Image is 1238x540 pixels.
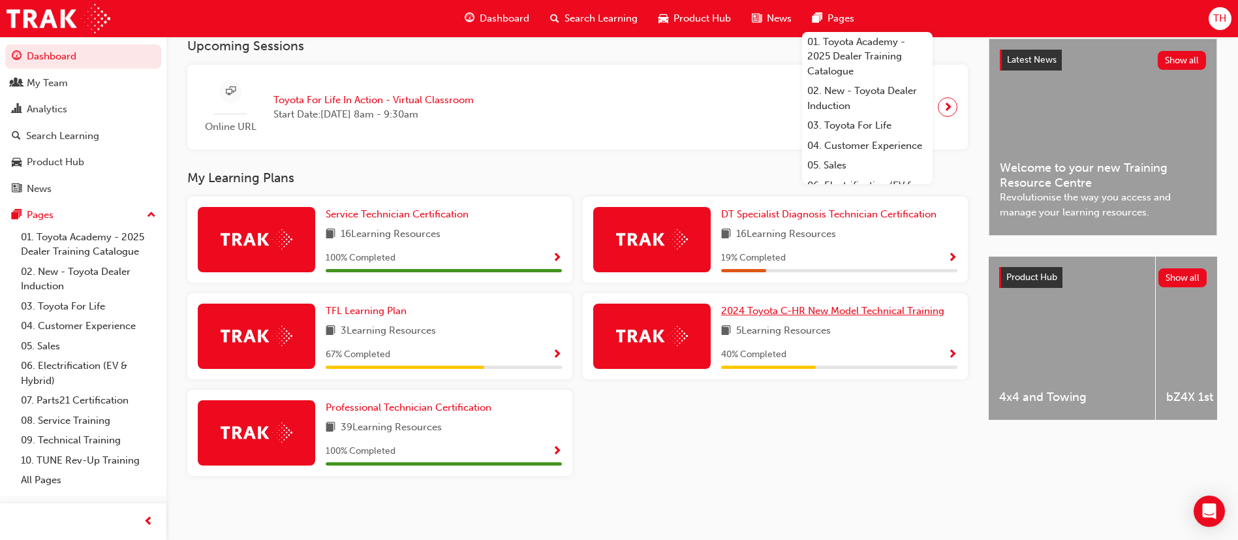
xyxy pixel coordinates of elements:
a: 05. Sales [802,155,933,176]
span: book-icon [721,323,731,340]
span: Show Progress [552,349,562,361]
span: book-icon [326,227,335,243]
img: Trak [616,326,688,346]
span: Search Learning [565,11,638,26]
span: Start Date: [DATE] 8am - 9:30am [273,107,474,122]
span: prev-icon [144,514,153,530]
span: news-icon [12,183,22,195]
button: Show Progress [552,347,562,363]
a: 01. Toyota Academy - 2025 Dealer Training Catalogue [16,227,161,262]
span: guage-icon [12,51,22,63]
span: Show Progress [552,446,562,458]
a: 04. Customer Experience [16,316,161,336]
button: Show Progress [552,250,562,266]
button: Show Progress [552,443,562,460]
a: 09. Technical Training [16,430,161,451]
a: Latest NewsShow allWelcome to your new Training Resource CentreRevolutionise the way you access a... [989,39,1217,236]
span: TFL Learning Plan [326,305,407,317]
span: Welcome to your new Training Resource Centre [1000,161,1206,190]
div: Product Hub [27,155,84,170]
a: 08. Service Training [16,411,161,431]
span: Show Progress [948,349,957,361]
span: 100 % Completed [326,251,395,266]
span: 3 Learning Resources [341,323,436,340]
a: Dashboard [5,44,161,69]
span: 40 % Completed [721,347,786,362]
span: 2024 Toyota C-HR New Model Technical Training [721,305,944,317]
span: 4x4 and Towing [999,390,1145,405]
span: TH [1213,11,1226,26]
button: Show Progress [948,250,957,266]
h3: Upcoming Sessions [187,39,968,54]
a: guage-iconDashboard [454,5,540,32]
div: Open Intercom Messenger [1194,496,1225,527]
span: 19 % Completed [721,251,786,266]
span: Pages [828,11,854,26]
img: Trak [7,4,110,33]
span: Revolutionise the way you access and manage your learning resources. [1000,190,1206,219]
span: guage-icon [465,10,474,27]
span: Show Progress [948,253,957,264]
span: pages-icon [812,10,822,27]
a: News [5,177,161,201]
span: Service Technician Certification [326,208,469,220]
a: 4x4 and Towing [989,257,1155,420]
div: Analytics [27,102,67,117]
span: search-icon [550,10,559,27]
span: search-icon [12,131,21,142]
span: 16 Learning Resources [341,227,441,243]
img: Trak [616,229,688,249]
span: 67 % Completed [326,347,390,362]
span: up-icon [147,207,156,224]
span: Show Progress [552,253,562,264]
span: Professional Technician Certification [326,402,491,413]
div: My Team [27,76,68,91]
a: 06. Electrification (EV & Hybrid) [802,176,933,210]
span: Product Hub [673,11,731,26]
span: 39 Learning Resources [341,420,442,436]
a: 2024 Toyota C-HR New Model Technical Training [721,304,950,319]
a: TFL Learning Plan [326,304,412,319]
span: book-icon [326,420,335,436]
span: next-icon [943,98,953,116]
span: sessionType_ONLINE_URL-icon [226,84,236,100]
a: Analytics [5,97,161,121]
div: Search Learning [26,129,99,144]
span: pages-icon [12,210,22,221]
span: Latest News [1007,54,1057,65]
span: DT Specialist Diagnosis Technician Certification [721,208,936,220]
span: 16 Learning Resources [736,227,836,243]
a: 06. Electrification (EV & Hybrid) [16,356,161,390]
a: Product Hub [5,150,161,174]
button: Show Progress [948,347,957,363]
div: News [27,182,52,197]
a: search-iconSearch Learning [540,5,648,32]
button: Pages [5,203,161,227]
span: people-icon [12,78,22,89]
span: Toyota For Life In Action - Virtual Classroom [273,93,474,108]
img: Trak [221,326,292,346]
a: 05. Sales [16,336,161,357]
span: book-icon [721,227,731,243]
a: Online URLToyota For Life In Action - Virtual ClassroomStart Date:[DATE] 8am - 9:30am [198,75,957,140]
a: car-iconProduct Hub [648,5,741,32]
a: Service Technician Certification [326,207,474,222]
span: News [767,11,792,26]
span: Product Hub [1006,272,1057,283]
img: Trak [221,422,292,443]
img: Trak [221,229,292,249]
span: car-icon [12,157,22,168]
span: 5 Learning Resources [736,323,831,340]
span: chart-icon [12,104,22,116]
button: DashboardMy TeamAnalyticsSearch LearningProduct HubNews [5,42,161,203]
h3: My Learning Plans [187,170,968,185]
a: 03. Toyota For Life [802,116,933,136]
span: car-icon [658,10,668,27]
button: TH [1209,7,1231,30]
a: Search Learning [5,124,161,148]
span: 100 % Completed [326,444,395,459]
a: pages-iconPages [802,5,865,32]
span: Online URL [198,119,263,135]
a: news-iconNews [741,5,802,32]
